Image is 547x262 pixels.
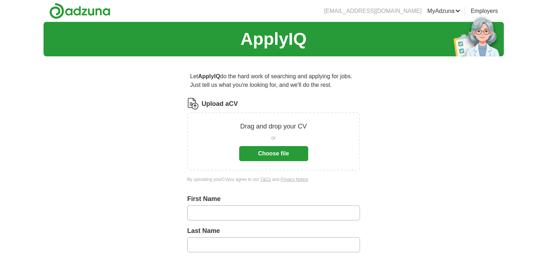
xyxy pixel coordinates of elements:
[239,146,308,161] button: Choose file
[187,69,360,92] p: Let do the hard work of searching and applying for jobs. Just tell us what you're looking for, an...
[281,177,308,182] a: Privacy Notice
[198,73,220,79] strong: ApplyIQ
[202,99,238,109] label: Upload a CV
[260,177,271,182] a: T&Cs
[187,176,360,183] div: By uploading your CV you agree to our and .
[427,7,460,15] a: MyAdzuna
[471,7,498,15] a: Employers
[324,7,421,15] li: [EMAIL_ADDRESS][DOMAIN_NAME]
[240,26,306,52] h1: ApplyIQ
[49,3,110,19] img: Adzuna logo
[271,134,275,142] span: or
[187,194,360,204] label: First Name
[240,122,307,131] p: Drag and drop your CV
[187,226,360,236] label: Last Name
[187,98,199,109] img: CV Icon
